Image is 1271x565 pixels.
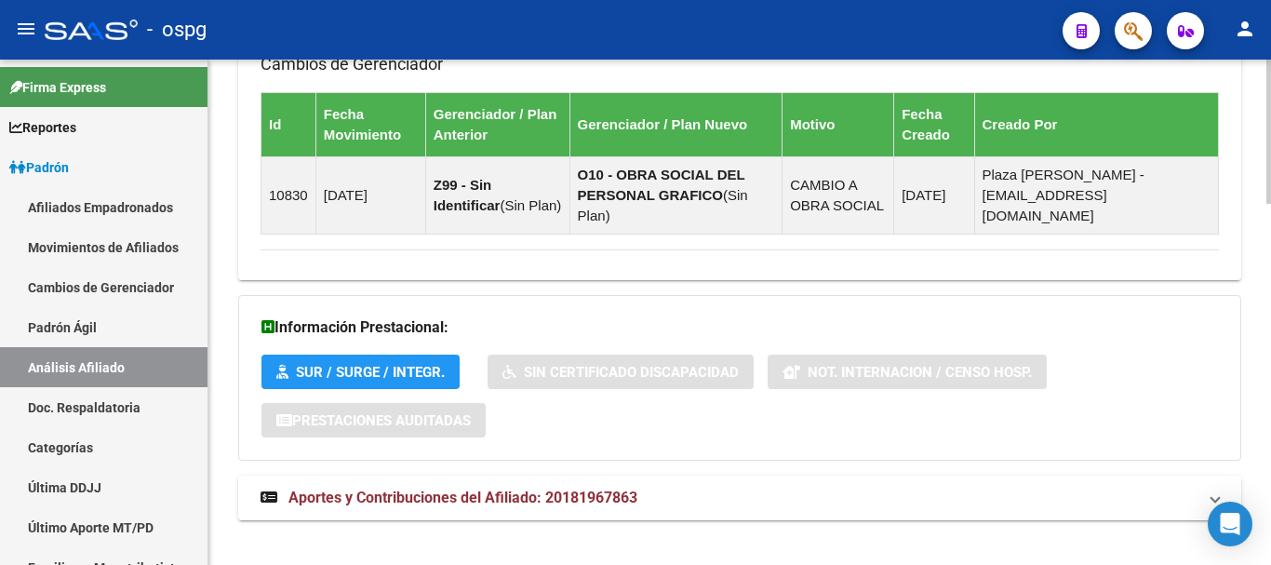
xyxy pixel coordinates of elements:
[261,315,1218,341] h3: Información Prestacional:
[261,51,1219,77] h3: Cambios de Gerenciador
[894,156,974,234] td: [DATE]
[147,9,207,50] span: - ospg
[768,355,1047,389] button: Not. Internacion / Censo Hosp.
[808,364,1032,381] span: Not. Internacion / Censo Hosp.
[9,157,69,178] span: Padrón
[9,77,106,98] span: Firma Express
[504,197,556,213] span: Sin Plan
[292,412,471,429] span: Prestaciones Auditadas
[315,156,425,234] td: [DATE]
[578,167,745,203] strong: O10 - OBRA SOCIAL DEL PERSONAL GRAFICO
[261,156,316,234] td: 10830
[974,156,1218,234] td: Plaza [PERSON_NAME] - [EMAIL_ADDRESS][DOMAIN_NAME]
[569,156,783,234] td: ( )
[315,92,425,156] th: Fecha Movimiento
[261,92,316,156] th: Id
[296,364,445,381] span: SUR / SURGE / INTEGR.
[288,489,637,506] span: Aportes y Contribuciones del Afiliado: 20181967863
[425,156,569,234] td: ( )
[783,92,894,156] th: Motivo
[1208,502,1252,546] div: Open Intercom Messenger
[488,355,754,389] button: Sin Certificado Discapacidad
[894,92,974,156] th: Fecha Creado
[261,355,460,389] button: SUR / SURGE / INTEGR.
[783,156,894,234] td: CAMBIO A OBRA SOCIAL
[261,403,486,437] button: Prestaciones Auditadas
[569,92,783,156] th: Gerenciador / Plan Nuevo
[974,92,1218,156] th: Creado Por
[15,18,37,40] mat-icon: menu
[1234,18,1256,40] mat-icon: person
[578,187,748,223] span: Sin Plan
[9,117,76,138] span: Reportes
[524,364,739,381] span: Sin Certificado Discapacidad
[238,476,1241,520] mat-expansion-panel-header: Aportes y Contribuciones del Afiliado: 20181967863
[425,92,569,156] th: Gerenciador / Plan Anterior
[434,177,501,213] strong: Z99 - Sin Identificar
